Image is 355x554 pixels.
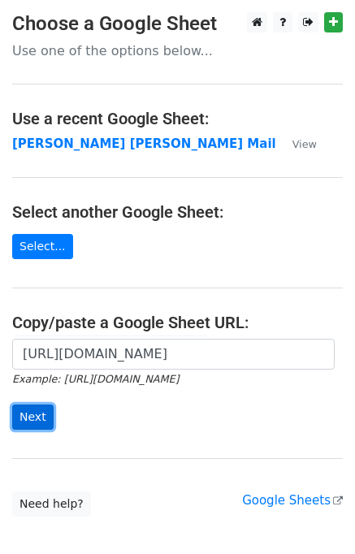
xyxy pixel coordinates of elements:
[12,405,54,430] input: Next
[12,109,343,128] h4: Use a recent Google Sheet:
[12,12,343,36] h3: Choose a Google Sheet
[12,313,343,332] h4: Copy/paste a Google Sheet URL:
[12,42,343,59] p: Use one of the options below...
[12,234,73,259] a: Select...
[242,493,343,508] a: Google Sheets
[274,476,355,554] iframe: Chat Widget
[12,136,276,151] a: [PERSON_NAME] [PERSON_NAME] Mail
[12,202,343,222] h4: Select another Google Sheet:
[276,136,317,151] a: View
[292,138,317,150] small: View
[12,491,91,517] a: Need help?
[12,339,335,370] input: Paste your Google Sheet URL here
[12,373,179,385] small: Example: [URL][DOMAIN_NAME]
